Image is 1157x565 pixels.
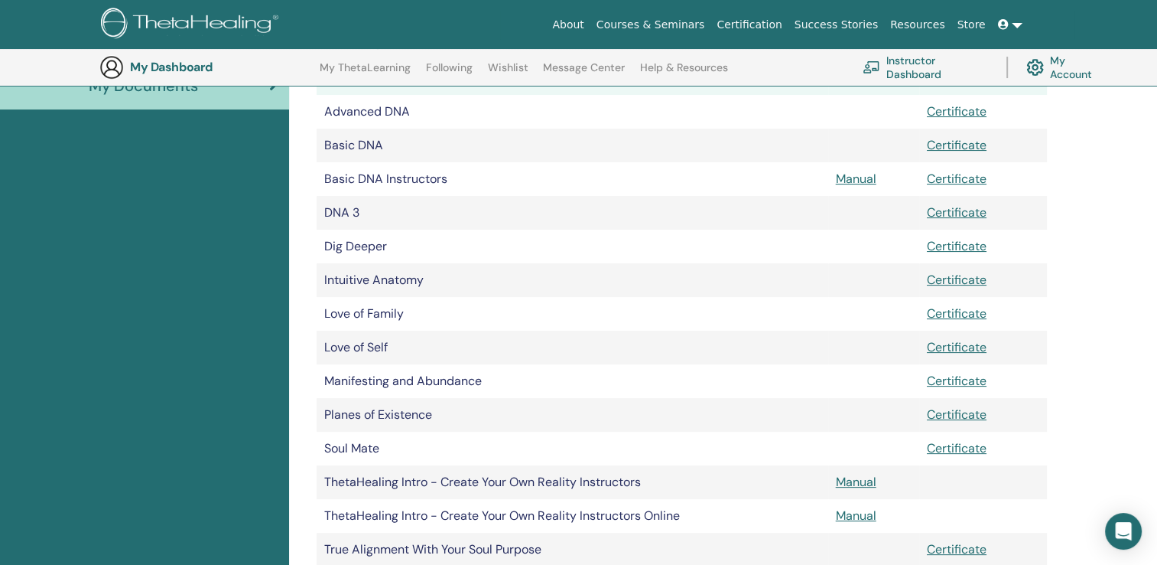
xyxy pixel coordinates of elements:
span: My Documents [89,74,198,97]
a: Manual [836,508,876,524]
a: Certificate [927,373,986,389]
a: Certificate [927,204,986,220]
a: My ThetaLearning [320,61,411,86]
a: Success Stories [788,11,884,39]
a: Following [426,61,473,86]
a: Instructor Dashboard [863,51,988,84]
a: Message Center [543,61,625,86]
a: Certificate [927,103,986,119]
td: ThetaHealing Intro - Create Your Own Reality Instructors Online [317,499,827,533]
a: Manual [836,474,876,490]
td: Intuitive Anatomy [317,263,827,297]
a: Courses & Seminars [590,11,711,39]
a: Certificate [927,272,986,288]
a: Certificate [927,541,986,557]
td: ThetaHealing Intro - Create Your Own Reality Instructors [317,465,827,499]
a: Certificate [927,339,986,355]
img: logo.png [101,8,284,42]
h3: My Dashboard [130,60,283,74]
a: Certificate [927,440,986,456]
a: Store [951,11,992,39]
a: Certification [710,11,788,39]
td: Dig Deeper [317,230,827,263]
td: DNA 3 [317,196,827,230]
a: Certificate [927,305,986,322]
td: Love of Family [317,297,827,331]
td: Basic DNA [317,129,827,162]
img: cog.svg [1026,55,1044,80]
img: generic-user-icon.jpg [99,55,124,80]
a: Certificate [927,171,986,187]
a: Certificate [927,238,986,254]
td: Planes of Existence [317,398,827,432]
a: Help & Resources [640,61,728,86]
td: Love of Self [317,331,827,364]
a: Certificate [927,137,986,153]
td: Advanced DNA [317,95,827,129]
a: Wishlist [488,61,528,86]
td: Manifesting and Abundance [317,364,827,398]
a: Resources [884,11,951,39]
img: chalkboard-teacher.svg [863,60,880,73]
a: My Account [1026,51,1107,84]
div: Open Intercom Messenger [1105,513,1142,550]
a: Manual [836,171,876,187]
a: Certificate [927,407,986,423]
td: Basic DNA Instructors [317,162,827,196]
a: About [546,11,590,39]
td: Soul Mate [317,432,827,465]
